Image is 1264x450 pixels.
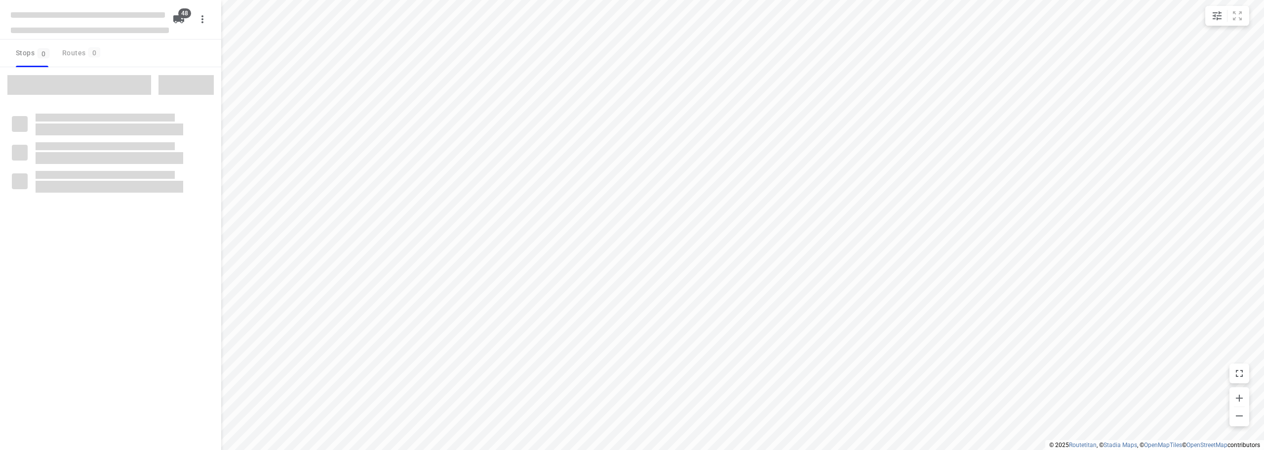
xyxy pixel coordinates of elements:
[1186,442,1227,449] a: OpenStreetMap
[1069,442,1097,449] a: Routetitan
[1205,6,1249,26] div: small contained button group
[1104,442,1137,449] a: Stadia Maps
[1207,6,1227,26] button: Map settings
[1049,442,1260,449] li: © 2025 , © , © © contributors
[1144,442,1182,449] a: OpenMapTiles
